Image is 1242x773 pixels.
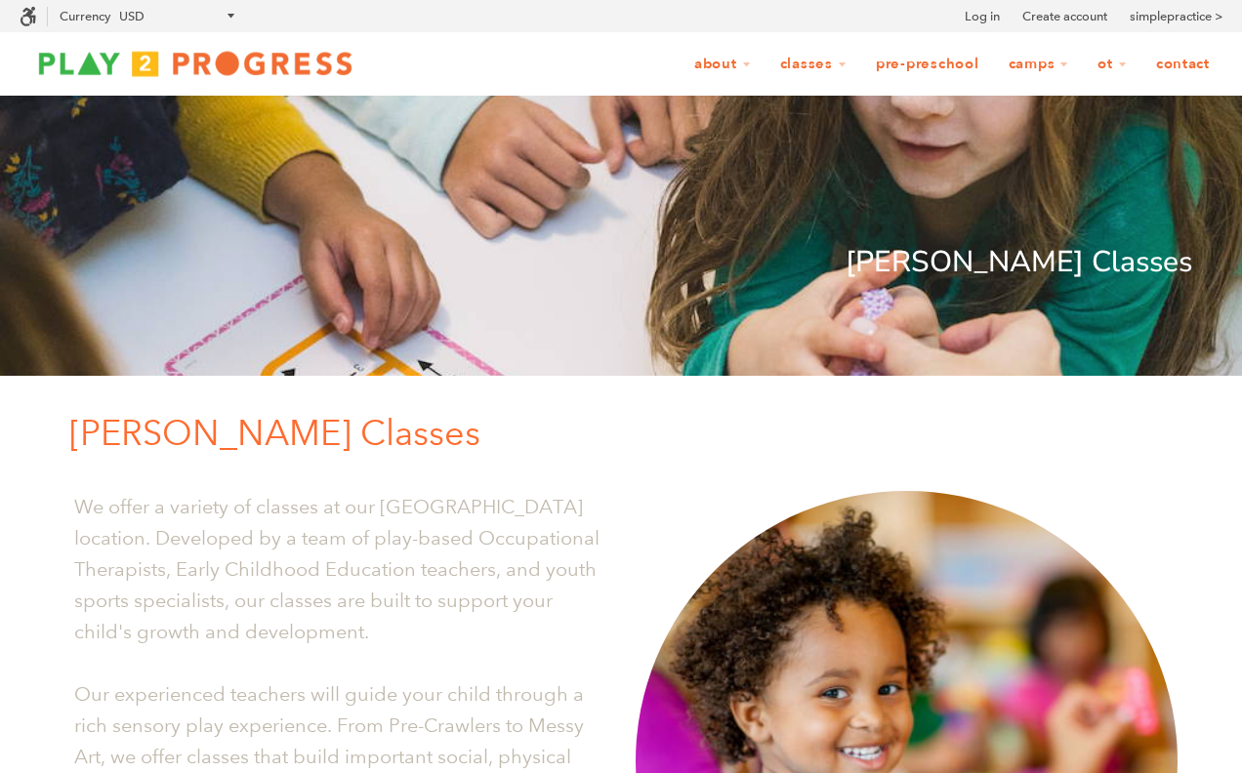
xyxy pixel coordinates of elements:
a: Classes [767,46,859,83]
p: [PERSON_NAME] Classes [69,405,1192,462]
a: simplepractice > [1130,7,1222,26]
a: Log in [965,7,1000,26]
a: Contact [1143,46,1222,83]
a: Create account [1022,7,1107,26]
a: Camps [996,46,1082,83]
p: We offer a variety of classes at our [GEOGRAPHIC_DATA] location. Developed by a team of play-base... [74,491,606,647]
img: Play2Progress logo [20,44,371,83]
a: OT [1085,46,1139,83]
label: Currency [60,9,110,23]
a: About [682,46,764,83]
p: [PERSON_NAME] Classes [50,239,1192,286]
a: Pre-Preschool [863,46,992,83]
